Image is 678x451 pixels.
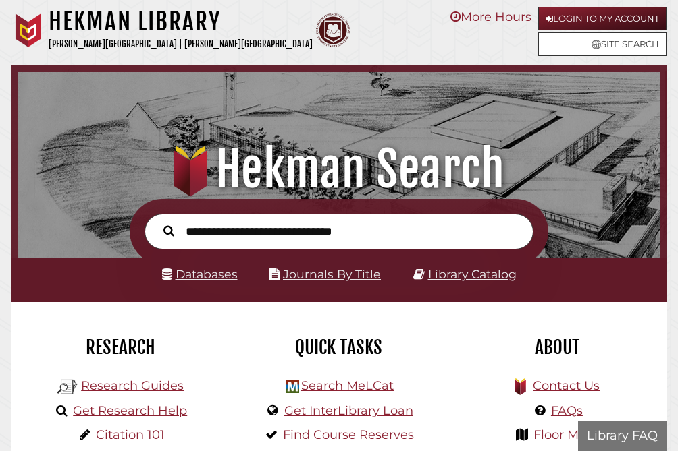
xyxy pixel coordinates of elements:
[533,378,600,393] a: Contact Us
[162,267,238,281] a: Databases
[538,7,667,30] a: Login to My Account
[533,427,600,442] a: Floor Maps
[96,427,165,442] a: Citation 101
[459,336,656,359] h2: About
[11,13,45,47] img: Calvin University
[81,378,184,393] a: Research Guides
[22,336,219,359] h2: Research
[283,427,414,442] a: Find Course Reserves
[538,32,667,56] a: Site Search
[163,225,174,237] i: Search
[283,267,381,281] a: Journals By Title
[49,7,313,36] h1: Hekman Library
[284,403,413,418] a: Get InterLibrary Loan
[428,267,517,281] a: Library Catalog
[286,380,299,393] img: Hekman Library Logo
[73,403,187,418] a: Get Research Help
[551,403,583,418] a: FAQs
[157,222,181,239] button: Search
[301,378,394,393] a: Search MeLCat
[450,9,531,24] a: More Hours
[49,36,313,52] p: [PERSON_NAME][GEOGRAPHIC_DATA] | [PERSON_NAME][GEOGRAPHIC_DATA]
[240,336,438,359] h2: Quick Tasks
[316,13,350,47] img: Calvin Theological Seminary
[57,377,78,397] img: Hekman Library Logo
[28,140,650,199] h1: Hekman Search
